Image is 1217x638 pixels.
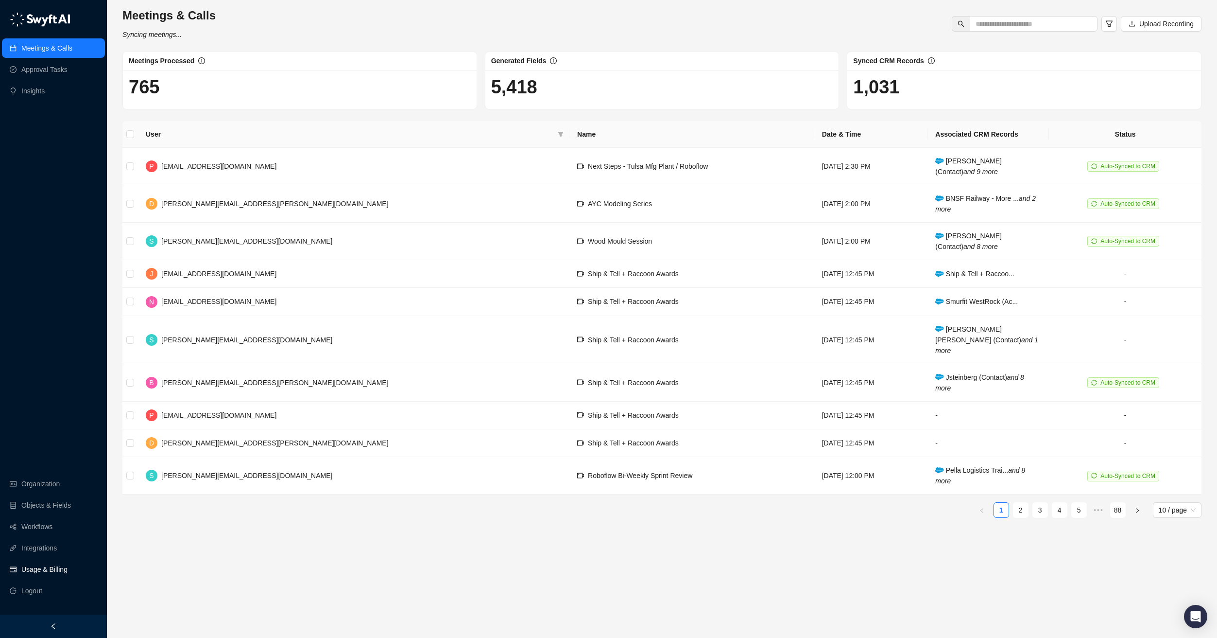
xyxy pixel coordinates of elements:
span: video-camera [577,472,584,479]
span: filter [558,131,564,137]
span: right [1134,508,1140,514]
a: Meetings & Calls [21,38,72,58]
li: 5 [1071,502,1087,518]
i: and 8 more [935,373,1024,392]
span: S [149,335,154,345]
td: [DATE] 12:45 PM [814,288,928,316]
span: 10 / page [1159,503,1196,517]
a: Organization [21,474,60,494]
span: sync [1091,238,1097,244]
span: [EMAIL_ADDRESS][DOMAIN_NAME] [161,162,276,170]
span: D [149,198,154,209]
span: Meetings Processed [129,57,194,65]
a: 3 [1033,503,1047,517]
span: sync [1091,201,1097,207]
span: left [979,508,985,514]
span: User [146,129,554,140]
span: video-camera [577,298,584,305]
a: Integrations [21,538,57,558]
span: sync [1091,380,1097,386]
span: video-camera [577,270,584,277]
span: Ship & Tell + Raccoon Awards [588,411,679,419]
span: video-camera [577,200,584,207]
i: and 2 more [935,195,1036,213]
span: Ship & Tell + Raccoon Awards [588,439,679,447]
li: Next Page [1130,502,1145,518]
span: info-circle [550,57,557,64]
span: [EMAIL_ADDRESS][DOMAIN_NAME] [161,270,276,278]
h1: 765 [129,76,471,98]
span: Auto-Synced to CRM [1100,379,1155,386]
a: Insights [21,81,45,101]
span: sync [1091,473,1097,478]
span: ••• [1091,502,1106,518]
span: S [149,470,154,481]
td: [DATE] 2:00 PM [814,185,928,223]
span: S [149,236,154,247]
button: right [1130,502,1145,518]
span: [PERSON_NAME] (Contact) [935,157,1002,176]
i: and 8 more [963,243,998,250]
th: Status [1049,121,1201,148]
span: info-circle [928,57,935,64]
a: 88 [1111,503,1125,517]
span: Ship & Tell + Raccoon Awards [588,379,679,387]
span: video-camera [577,238,584,245]
span: video-camera [577,163,584,170]
span: D [149,438,154,448]
button: left [974,502,990,518]
li: Next 5 Pages [1091,502,1106,518]
span: Ship & Tell + Raccoo... [935,270,1014,278]
th: Date & Time [814,121,928,148]
button: Upload Recording [1121,16,1201,32]
div: Page Size [1153,502,1201,518]
td: - [1049,402,1201,429]
span: sync [1091,163,1097,169]
img: logo-05li4sbe.png [10,12,70,27]
span: J [150,268,154,279]
span: Jsteinberg (Contact) [935,373,1024,392]
span: upload [1129,20,1135,27]
span: [PERSON_NAME][EMAIL_ADDRESS][DOMAIN_NAME] [161,237,332,245]
li: 3 [1032,502,1048,518]
a: Objects & Fields [21,496,71,515]
span: Logout [21,581,42,601]
td: [DATE] 12:45 PM [814,402,928,429]
span: Pella Logistics Trai... [935,466,1025,485]
span: Wood Mould Session [588,237,652,245]
span: Smurfit WestRock (Ac... [935,298,1018,305]
span: Next Steps - Tulsa Mfg Plant / Roboflow [588,162,708,170]
span: [PERSON_NAME] [PERSON_NAME] (Contact) [935,325,1038,354]
span: Synced CRM Records [853,57,924,65]
i: and 1 more [935,336,1038,354]
span: info-circle [198,57,205,64]
span: P [149,410,154,421]
td: - [927,402,1049,429]
td: [DATE] 12:00 PM [814,457,928,495]
span: filter [1105,20,1113,28]
span: [PERSON_NAME][EMAIL_ADDRESS][DOMAIN_NAME] [161,336,332,344]
span: [PERSON_NAME][EMAIL_ADDRESS][DOMAIN_NAME] [161,472,332,479]
h3: Meetings & Calls [122,8,216,23]
li: 88 [1110,502,1126,518]
span: P [149,161,154,172]
h1: 1,031 [853,76,1195,98]
span: Auto-Synced to CRM [1100,238,1155,245]
a: 1 [994,503,1009,517]
span: BNSF Railway - More ... [935,195,1036,213]
div: Open Intercom Messenger [1184,605,1207,628]
span: Ship & Tell + Raccoon Awards [588,336,679,344]
td: - [1049,429,1201,457]
a: Approval Tasks [21,60,68,79]
span: [EMAIL_ADDRESS][DOMAIN_NAME] [161,298,276,305]
i: and 9 more [963,168,998,176]
td: [DATE] 12:45 PM [814,364,928,402]
span: Generated Fields [491,57,547,65]
a: 2 [1013,503,1028,517]
a: Usage & Billing [21,560,68,579]
span: [PERSON_NAME][EMAIL_ADDRESS][PERSON_NAME][DOMAIN_NAME] [161,439,389,447]
span: video-camera [577,379,584,386]
span: AYC Modeling Series [588,200,652,208]
span: Ship & Tell + Raccoon Awards [588,298,679,305]
a: Workflows [21,517,52,536]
